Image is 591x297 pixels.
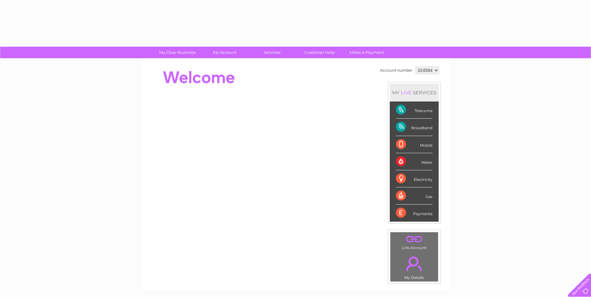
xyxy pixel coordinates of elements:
a: My Clear Business [152,47,203,58]
td: Account number [379,65,414,76]
td: My Details [390,251,438,282]
div: MY SERVICES [390,84,439,101]
div: Gas [396,187,432,205]
div: Broadband [396,119,432,136]
td: Link Account [390,232,438,252]
a: . [392,234,436,245]
a: Services [246,47,298,58]
div: Electricity [396,170,432,187]
div: Mobile [396,136,432,153]
div: Telecoms [396,101,432,119]
a: Customer Help [294,47,345,58]
div: Water [396,153,432,170]
div: LIVE [400,90,413,96]
a: . [392,253,436,275]
a: Make A Payment [341,47,393,58]
div: Payments [396,205,432,221]
a: My Account [199,47,250,58]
